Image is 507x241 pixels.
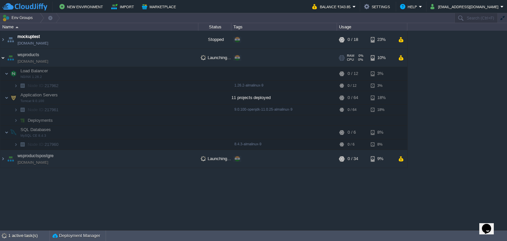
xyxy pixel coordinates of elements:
[28,83,45,88] span: Node ID:
[231,91,337,104] div: 11 projects deployed
[9,126,18,139] img: AMDAwAAAACH5BAEAAAAALAAAAAABAAEAAAICRAEAOw==
[27,118,54,123] a: Deployments
[20,68,49,73] a: Load BalancerNGINX 1.26.2
[5,91,9,104] img: AMDAwAAAACH5BAEAAAAALAAAAAABAAEAAAICRAEAOw==
[17,40,48,47] a: [DOMAIN_NAME]
[16,26,18,28] img: AMDAwAAAACH5BAEAAAAALAAAAAABAAEAAAICRAEAOw==
[348,105,356,115] div: 0 / 64
[142,3,178,11] button: Marketplace
[348,31,358,49] div: 0 / 18
[201,55,231,60] span: Launching...
[348,139,355,150] div: 0 / 6
[14,105,18,115] img: AMDAwAAAACH5BAEAAAAALAAAAAABAAEAAAICRAEAOw==
[400,3,419,11] button: Help
[20,75,42,79] span: NGINX 1.26.2
[27,142,59,147] a: Node ID:217960
[356,58,363,62] span: 0%
[6,150,15,168] img: AMDAwAAAACH5BAEAAAAALAAAAAABAAEAAAICRAEAOw==
[371,81,392,91] div: 3%
[0,49,6,67] img: AMDAwAAAACH5BAEAAAAALAAAAAABAAEAAAICRAEAOw==
[479,215,500,234] iframe: chat widget
[20,127,52,132] a: SQL DatabasesMySQL CE 8.4.3
[430,3,500,11] button: [EMAIL_ADDRESS][DOMAIN_NAME]
[17,153,53,159] a: wsproductspostgre
[27,142,59,147] span: 217960
[357,54,363,58] span: 0%
[371,49,392,67] div: 10%
[20,68,49,74] span: Load Balancer
[0,31,6,49] img: AMDAwAAAACH5BAEAAAAALAAAAAABAAEAAAICRAEAOw==
[6,31,15,49] img: AMDAwAAAACH5BAEAAAAALAAAAAABAAEAAAICRAEAOw==
[201,156,231,161] span: Launching...
[234,142,261,146] span: 8.4.3-almalinux-9
[18,81,27,91] img: AMDAwAAAACH5BAEAAAAALAAAAAABAAEAAAICRAEAOw==
[371,91,392,104] div: 18%
[2,3,47,11] img: CloudJiffy
[14,139,18,150] img: AMDAwAAAACH5BAEAAAAALAAAAAABAAEAAAICRAEAOw==
[0,150,6,168] img: AMDAwAAAACH5BAEAAAAALAAAAAABAAEAAAICRAEAOw==
[17,159,48,166] a: [DOMAIN_NAME]
[347,58,354,62] span: CPU
[348,126,356,139] div: 0 / 6
[1,23,198,31] div: Name
[20,127,52,132] span: SQL Databases
[371,139,392,150] div: 8%
[198,31,231,49] div: Stopped
[8,230,50,241] div: 1 active task(s)
[2,13,35,22] button: Env Groups
[337,23,407,31] div: Usage
[18,139,27,150] img: AMDAwAAAACH5BAEAAAAALAAAAAABAAEAAAICRAEAOw==
[347,54,354,58] span: RAM
[27,83,59,88] a: Node ID:217962
[20,92,59,97] a: Application ServersTomcat 9.0.100
[371,31,392,49] div: 23%
[371,105,392,115] div: 18%
[348,91,358,104] div: 0 / 64
[348,150,358,168] div: 0 / 34
[18,115,27,125] img: AMDAwAAAACH5BAEAAAAALAAAAAABAAEAAAICRAEAOw==
[234,83,263,87] span: 1.26.2-almalinux-9
[20,134,46,138] span: MySQL CE 8.4.3
[28,107,45,112] span: Node ID:
[14,115,18,125] img: AMDAwAAAACH5BAEAAAAALAAAAAABAAEAAAICRAEAOw==
[28,142,45,147] span: Node ID:
[27,83,59,88] span: 217962
[364,3,392,11] button: Settings
[20,92,59,98] span: Application Servers
[199,23,231,31] div: Status
[18,105,27,115] img: AMDAwAAAACH5BAEAAAAALAAAAAABAAEAAAICRAEAOw==
[111,3,136,11] button: Import
[17,52,39,58] a: wsproducts
[348,67,358,80] div: 0 / 12
[5,126,9,139] img: AMDAwAAAACH5BAEAAAAALAAAAAABAAEAAAICRAEAOw==
[6,49,15,67] img: AMDAwAAAACH5BAEAAAAALAAAAAABAAEAAAICRAEAOw==
[5,67,9,80] img: AMDAwAAAACH5BAEAAAAALAAAAAABAAEAAAICRAEAOw==
[17,58,48,65] a: [DOMAIN_NAME]
[312,3,353,11] button: Balance ₹343.85
[371,126,392,139] div: 8%
[371,150,392,168] div: 9%
[52,232,100,239] button: Deployment Manager
[9,91,18,104] img: AMDAwAAAACH5BAEAAAAALAAAAAABAAEAAAICRAEAOw==
[17,33,40,40] a: mockuptest
[371,67,392,80] div: 3%
[232,23,337,31] div: Tags
[59,3,105,11] button: New Environment
[27,107,59,113] span: 217961
[27,107,59,113] a: Node ID:217961
[20,99,44,103] span: Tomcat 9.0.100
[14,81,18,91] img: AMDAwAAAACH5BAEAAAAALAAAAAABAAEAAAICRAEAOw==
[9,67,18,80] img: AMDAwAAAACH5BAEAAAAALAAAAAABAAEAAAICRAEAOw==
[348,81,356,91] div: 0 / 12
[234,107,292,111] span: 9.0.100-openjdk-11.0.25-almalinux-9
